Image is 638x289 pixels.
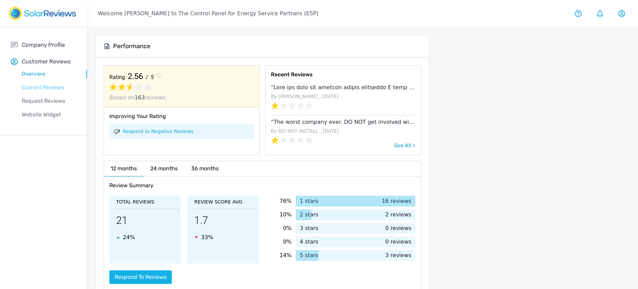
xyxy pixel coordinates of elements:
p: 3 reviews [385,251,416,259]
a: “The worst company ever. DO NOT get involved with this company! They will do things behind the ho... [271,115,416,150]
p: By [PERSON_NAME] , [DATE] [271,93,416,101]
p: Website Widget [11,111,87,119]
p: 14% [266,251,292,259]
h6: Recent Reviews [271,71,416,81]
p: 0 reviews [385,224,416,232]
a: See All > [394,142,415,149]
h6: 24 months [144,161,184,176]
p: “The worst company ever. DO NOT get involved with this company! They will do things behind the ho... [271,118,416,128]
span: 2.56 [125,71,146,81]
p: 1.7 [194,209,259,233]
p: Welcome [PERSON_NAME] to The Control Panel for Energy Service Partners (ESP) [98,9,318,18]
span: 163 [134,94,145,101]
p: Company Profile [22,41,65,49]
h5: Performance [113,42,150,50]
p: Review Score Avg [194,198,259,206]
p: 24% [123,233,135,242]
p: “Lore ips dolo sit ametcon adipis elitseddo E temp inci utl et do magnaal. En adm veni quisno e u... [271,83,416,93]
p: Customer Reviews [22,57,71,66]
span: / [146,73,148,81]
p: 3 stars [296,224,318,232]
h6: 12 months [104,161,144,176]
a: Website Widget [11,108,87,121]
p: 33% [201,233,213,242]
p: 0% [266,224,292,232]
p: By DO NOT INSTALL , [DATE] [271,128,416,136]
p: 4 stars [296,238,318,246]
h6: Improving Your Rating [109,113,254,124]
a: Current Reviews [11,81,87,94]
p: 0 reviews [385,238,416,246]
p: Overview [11,70,87,78]
p: Based on reviews [109,94,254,102]
a: Respond to Negative Reviews [123,128,194,135]
p: Request Reviews [11,97,87,105]
p: Total Reviews [116,198,181,206]
p: 0% [266,238,292,246]
p: 76% [266,197,292,205]
p: 2 reviews [385,211,416,219]
h6: 36 months [184,161,225,176]
span: 5 [148,73,157,81]
span: Rating [109,73,125,81]
a: Request Reviews [11,94,87,108]
p: 21 [116,209,181,233]
p: Current Reviews [11,83,87,92]
p: 10% [266,211,292,219]
h6: Review Summary [109,182,415,196]
button: Respond to reviews [109,270,172,284]
a: “Lore ips dolo sit ametcon adipis elitseddo E temp inci utl et do magnaal. En adm veni quisno e u... [271,81,416,115]
a: Overview [11,67,87,81]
